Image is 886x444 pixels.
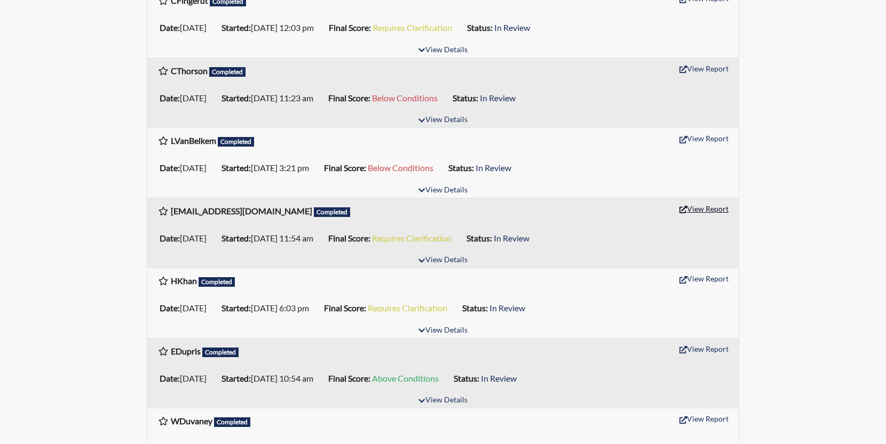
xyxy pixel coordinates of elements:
[414,43,472,58] button: View Details
[480,93,516,103] span: In Review
[414,324,472,338] button: View Details
[675,200,733,217] button: View Report
[222,373,251,383] b: Started:
[155,300,217,317] li: [DATE]
[328,233,370,243] b: Final Score:
[453,93,478,103] b: Status:
[373,22,452,33] span: Requires Clarification
[171,135,216,146] b: LVanBelkem
[467,22,493,33] b: Status:
[324,163,366,173] b: Final Score:
[171,206,312,216] b: [EMAIL_ADDRESS][DOMAIN_NAME]
[372,373,439,383] span: Above Conditions
[199,277,235,287] span: Completed
[314,207,350,217] span: Completed
[414,393,472,408] button: View Details
[160,93,180,103] b: Date:
[214,417,250,427] span: Completed
[324,303,366,313] b: Final Score:
[155,19,217,36] li: [DATE]
[489,303,525,313] span: In Review
[675,341,733,357] button: View Report
[209,67,246,77] span: Completed
[160,233,180,243] b: Date:
[494,233,529,243] span: In Review
[329,22,371,33] b: Final Score:
[494,22,530,33] span: In Review
[217,90,324,107] li: [DATE] 11:23 am
[454,373,479,383] b: Status:
[171,346,201,356] b: EDupris
[160,373,180,383] b: Date:
[171,276,197,286] b: HKhan
[155,90,217,107] li: [DATE]
[217,300,320,317] li: [DATE] 6:03 pm
[675,270,733,287] button: View Report
[414,253,472,268] button: View Details
[217,19,325,36] li: [DATE] 12:03 pm
[328,373,370,383] b: Final Score:
[222,233,251,243] b: Started:
[448,163,474,173] b: Status:
[222,22,251,33] b: Started:
[372,233,452,243] span: Requires Clarification
[217,230,324,247] li: [DATE] 11:54 am
[372,93,438,103] span: Below Conditions
[222,163,251,173] b: Started:
[481,373,517,383] span: In Review
[160,163,180,173] b: Date:
[466,233,492,243] b: Status:
[222,303,251,313] b: Started:
[414,113,472,127] button: View Details
[171,416,212,426] b: WDuvaney
[328,93,370,103] b: Final Score:
[171,66,208,76] b: CThorson
[217,370,324,387] li: [DATE] 10:54 am
[155,230,217,247] li: [DATE]
[368,303,447,313] span: Requires Clarification
[160,22,180,33] b: Date:
[160,303,180,313] b: Date:
[675,130,733,147] button: View Report
[462,303,488,313] b: Status:
[155,370,217,387] li: [DATE]
[414,183,472,198] button: View Details
[202,348,239,357] span: Completed
[675,410,733,427] button: View Report
[217,159,320,176] li: [DATE] 3:21 pm
[476,163,511,173] span: In Review
[675,60,733,77] button: View Report
[155,159,217,176] li: [DATE]
[222,93,251,103] b: Started:
[218,137,254,147] span: Completed
[368,163,433,173] span: Below Conditions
